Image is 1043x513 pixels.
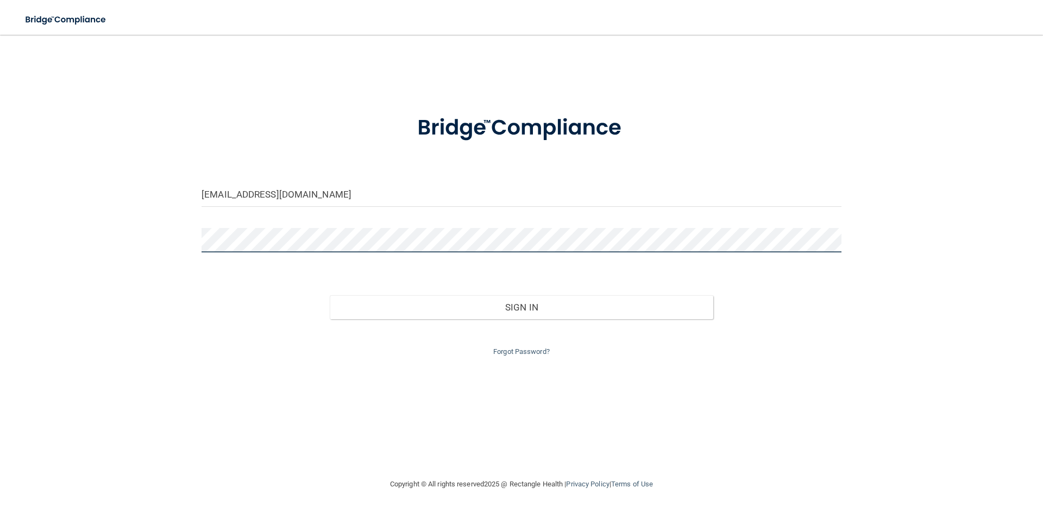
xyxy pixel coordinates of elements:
[493,347,550,356] a: Forgot Password?
[330,295,714,319] button: Sign In
[16,9,116,31] img: bridge_compliance_login_screen.278c3ca4.svg
[202,182,841,207] input: Email
[566,480,609,488] a: Privacy Policy
[395,100,648,156] img: bridge_compliance_login_screen.278c3ca4.svg
[611,480,653,488] a: Terms of Use
[855,436,1030,479] iframe: Drift Widget Chat Controller
[323,467,720,502] div: Copyright © All rights reserved 2025 @ Rectangle Health | |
